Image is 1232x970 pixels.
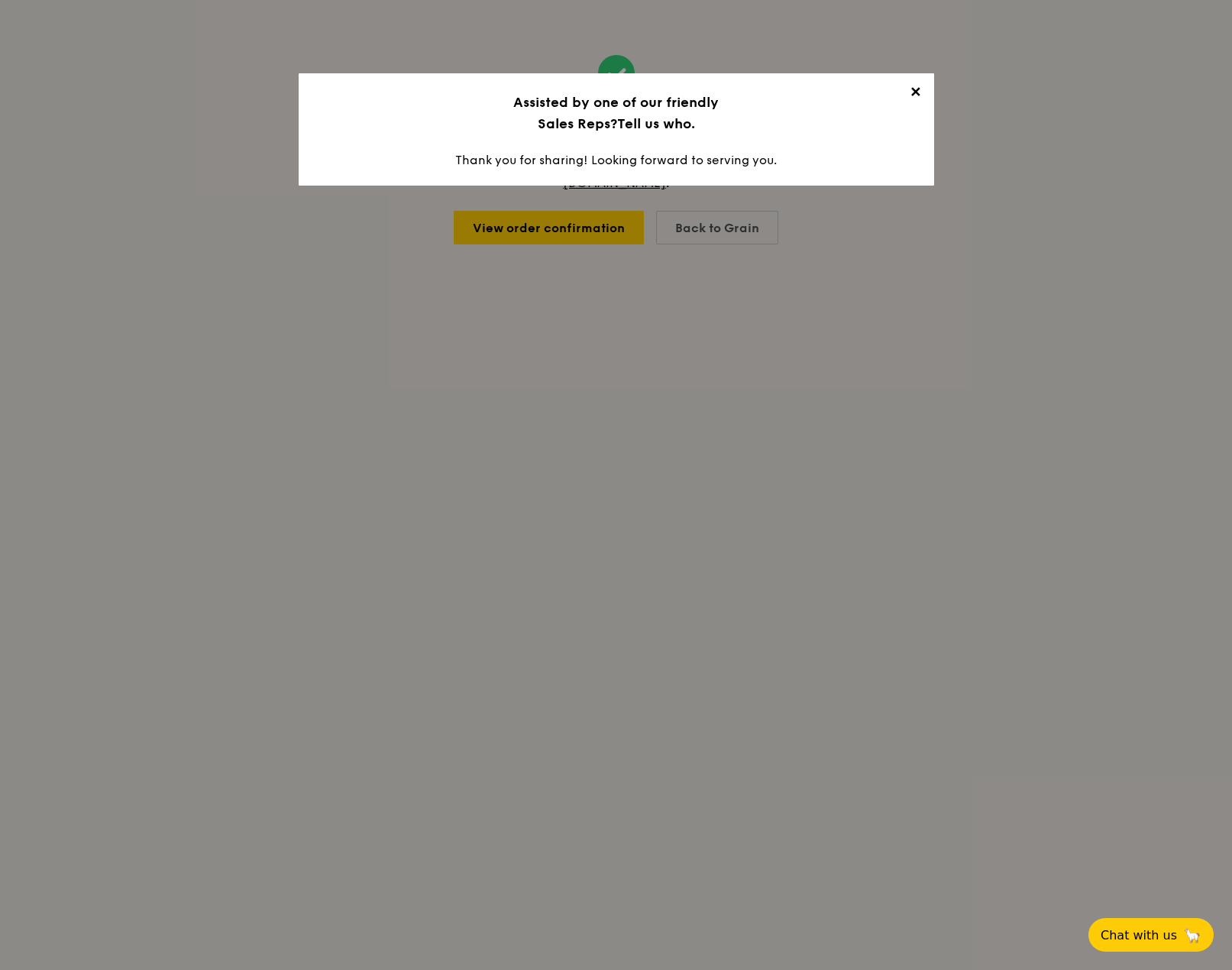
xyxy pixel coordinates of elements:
[299,73,934,186] div: Thank you for sharing! Looking forward to serving you.
[317,92,916,134] h3: Assisted by one of our friendly Sales Reps?
[1101,928,1177,943] span: Chat with us
[1088,918,1214,952] button: Chat with us🦙
[905,84,926,105] span: ✕
[617,115,695,132] span: Tell us who.
[1183,926,1201,944] span: 🦙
